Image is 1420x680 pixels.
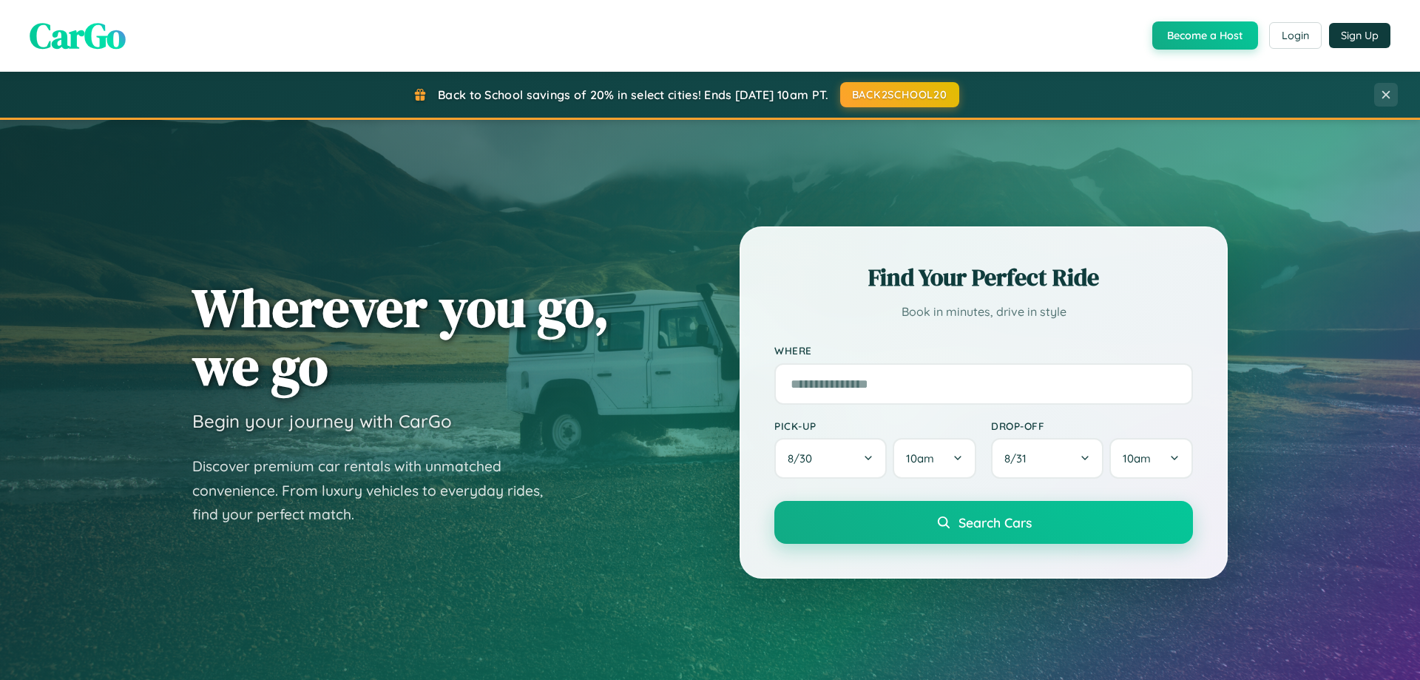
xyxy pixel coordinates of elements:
button: 8/30 [774,438,887,479]
button: 10am [1109,438,1193,479]
label: Where [774,345,1193,357]
h1: Wherever you go, we go [192,278,609,395]
button: Search Cars [774,501,1193,544]
button: Login [1269,22,1322,49]
button: BACK2SCHOOL20 [840,82,959,107]
span: 8 / 31 [1004,451,1034,465]
h2: Find Your Perfect Ride [774,261,1193,294]
span: 10am [906,451,934,465]
span: 10am [1123,451,1151,465]
button: 8/31 [991,438,1103,479]
h3: Begin your journey with CarGo [192,410,452,432]
button: 10am [893,438,976,479]
span: CarGo [30,11,126,60]
p: Book in minutes, drive in style [774,301,1193,323]
span: 8 / 30 [788,451,819,465]
span: Search Cars [958,514,1032,531]
label: Pick-up [774,420,976,432]
span: Back to School savings of 20% in select cities! Ends [DATE] 10am PT. [438,87,828,102]
button: Sign Up [1329,23,1390,48]
p: Discover premium car rentals with unmatched convenience. From luxury vehicles to everyday rides, ... [192,454,562,527]
button: Become a Host [1152,21,1258,50]
label: Drop-off [991,420,1193,432]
